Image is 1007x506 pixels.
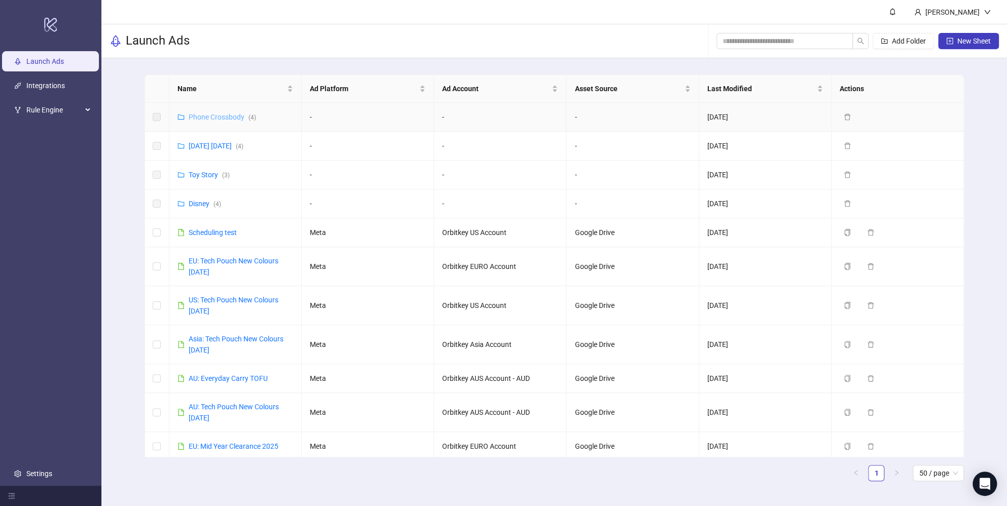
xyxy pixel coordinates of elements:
span: Ad Account [442,83,550,94]
td: Meta [302,432,434,461]
a: EU: Mid Year Clearance 2025 [189,442,278,450]
a: AU: Tech Pouch New Colours [DATE] [189,403,279,422]
span: copy [844,263,851,270]
div: Page Size [913,465,964,481]
span: delete [867,375,874,382]
span: copy [844,375,851,382]
td: Orbitkey AUS Account - AUD [434,364,566,393]
span: delete [867,263,874,270]
span: Ad Platform [310,83,417,94]
span: ( 4 ) [236,143,243,150]
td: Orbitkey US Account [434,286,566,325]
th: Ad Platform [302,75,434,103]
span: delete [867,229,874,236]
span: folder [177,113,185,121]
span: file [177,302,185,309]
a: 1 [869,465,884,481]
td: Google Drive [566,364,699,393]
td: Google Drive [566,432,699,461]
li: Previous Page [848,465,864,481]
td: [DATE] [699,286,832,325]
td: [DATE] [699,247,832,286]
td: Meta [302,247,434,286]
span: copy [844,409,851,416]
span: folder [177,200,185,207]
a: US: Tech Pouch New Colours [DATE] [189,296,278,315]
td: - [302,103,434,132]
span: Add Folder [892,37,926,45]
span: delete [844,171,851,178]
td: - [434,189,566,218]
th: Last Modified [699,75,832,103]
a: Toy Story(3) [189,171,230,179]
span: file [177,229,185,236]
span: file [177,375,185,382]
td: - [434,103,566,132]
td: Google Drive [566,218,699,247]
td: - [434,132,566,161]
span: copy [844,302,851,309]
span: copy [844,341,851,348]
th: Actions [832,75,964,103]
td: [DATE] [699,132,832,161]
td: - [302,132,434,161]
a: Disney(4) [189,200,221,208]
span: file [177,409,185,416]
span: file [177,341,185,348]
span: folder-add [881,37,888,45]
td: Meta [302,393,434,432]
span: rocket [110,35,122,47]
span: plus-square [946,37,953,45]
span: ( 3 ) [222,172,230,179]
div: [PERSON_NAME] [921,7,984,18]
span: delete [867,341,874,348]
td: [DATE] [699,393,832,432]
a: Settings [26,470,52,478]
span: delete [867,302,874,309]
span: Rule Engine [26,100,82,120]
span: copy [844,443,851,450]
td: [DATE] [699,364,832,393]
span: 50 / page [919,465,958,481]
span: delete [867,443,874,450]
a: AU: Everyday Carry TOFU [189,374,268,382]
li: Next Page [888,465,905,481]
td: - [302,189,434,218]
span: Name [177,83,285,94]
span: delete [867,409,874,416]
span: ( 4 ) [213,201,221,208]
th: Ad Account [434,75,566,103]
td: [DATE] [699,218,832,247]
span: file [177,443,185,450]
span: right [893,470,900,476]
button: New Sheet [938,33,999,49]
td: [DATE] [699,161,832,189]
button: Add Folder [873,33,934,49]
a: Scheduling test [189,228,237,237]
span: folder [177,142,185,149]
th: Asset Source [566,75,699,103]
td: [DATE] [699,325,832,364]
td: Orbitkey EURO Account [434,432,566,461]
span: Last Modified [707,83,815,94]
span: Asset Source [574,83,682,94]
div: Open Intercom Messenger [973,472,997,496]
a: Integrations [26,82,65,90]
a: EU: Tech Pouch New Colours [DATE] [189,257,278,276]
span: New Sheet [957,37,991,45]
td: - [566,161,699,189]
th: Name [169,75,302,103]
td: - [566,103,699,132]
td: - [566,132,699,161]
a: Phone Crossbody(4) [189,113,256,121]
td: Orbitkey AUS Account - AUD [434,393,566,432]
td: Orbitkey EURO Account [434,247,566,286]
td: Google Drive [566,325,699,364]
span: left [853,470,859,476]
button: left [848,465,864,481]
span: delete [844,142,851,149]
span: folder [177,171,185,178]
td: Orbitkey Asia Account [434,325,566,364]
a: Asia: Tech Pouch New Colours [DATE] [189,335,283,354]
td: Meta [302,325,434,364]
